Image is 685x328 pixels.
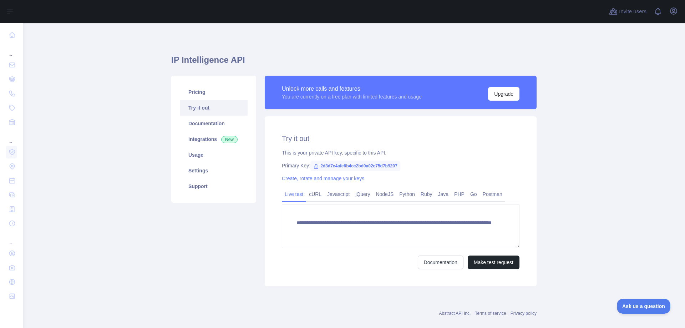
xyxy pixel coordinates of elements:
[282,162,519,169] div: Primary Key:
[608,6,648,17] button: Invite users
[619,7,646,16] span: Invite users
[418,256,463,269] a: Documentation
[373,188,396,200] a: NodeJS
[475,311,506,316] a: Terms of service
[282,188,306,200] a: Live test
[180,116,248,131] a: Documentation
[435,188,452,200] a: Java
[282,133,519,143] h2: Try it out
[282,149,519,156] div: This is your private API key, specific to this API.
[511,311,537,316] a: Privacy policy
[221,136,238,143] span: New
[6,130,17,144] div: ...
[439,311,471,316] a: Abstract API Inc.
[451,188,467,200] a: PHP
[282,93,422,100] div: You are currently on a free plan with limited features and usage
[180,178,248,194] a: Support
[617,299,671,314] iframe: Toggle Customer Support
[180,147,248,163] a: Usage
[6,231,17,246] div: ...
[282,85,422,93] div: Unlock more calls and features
[352,188,373,200] a: jQuery
[282,176,364,181] a: Create, rotate and manage your keys
[6,43,17,57] div: ...
[480,188,505,200] a: Postman
[396,188,418,200] a: Python
[306,188,324,200] a: cURL
[488,87,519,101] button: Upgrade
[324,188,352,200] a: Javascript
[171,54,537,71] h1: IP Intelligence API
[180,100,248,116] a: Try it out
[418,188,435,200] a: Ruby
[468,256,519,269] button: Make test request
[180,84,248,100] a: Pricing
[467,188,480,200] a: Go
[180,131,248,147] a: Integrations New
[180,163,248,178] a: Settings
[310,161,400,171] span: 2d3d7c4afe6b4cc2bd0a02c75d7b9207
